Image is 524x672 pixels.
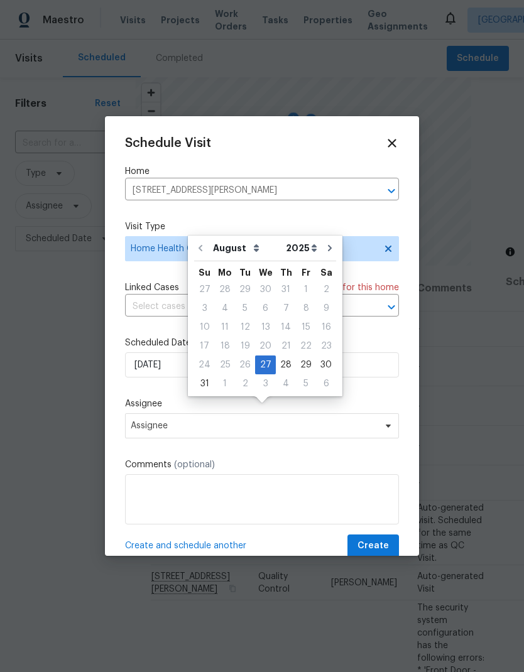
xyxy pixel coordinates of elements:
[296,299,316,318] div: Fri Aug 08 2025
[316,374,336,393] div: Sat Sep 06 2025
[125,220,399,233] label: Visit Type
[235,280,255,299] div: Tue Jul 29 2025
[276,318,296,337] div: Thu Aug 14 2025
[194,355,215,374] div: Sun Aug 24 2025
[174,460,215,469] span: (optional)
[215,281,235,298] div: 28
[385,136,399,150] span: Close
[316,375,336,393] div: 6
[316,318,336,337] div: Sat Aug 16 2025
[215,375,235,393] div: 1
[235,318,255,337] div: Tue Aug 12 2025
[358,538,389,554] span: Create
[296,318,316,336] div: 15
[255,374,276,393] div: Wed Sep 03 2025
[125,352,399,377] input: M/D/YYYY
[280,268,292,277] abbr: Thursday
[283,239,320,257] select: Year
[320,236,339,261] button: Go to next month
[215,337,235,355] div: Mon Aug 18 2025
[239,268,251,277] abbr: Tuesday
[131,242,375,255] span: Home Health Checkup
[255,356,276,374] div: 27
[235,337,255,355] div: Tue Aug 19 2025
[194,337,215,355] div: 17
[194,375,215,393] div: 31
[316,337,336,355] div: Sat Aug 23 2025
[296,375,316,393] div: 5
[276,337,296,355] div: Thu Aug 21 2025
[125,458,399,471] label: Comments
[235,374,255,393] div: Tue Sep 02 2025
[276,281,296,298] div: 31
[255,281,276,298] div: 30
[215,318,235,336] div: 11
[125,165,399,178] label: Home
[276,299,296,318] div: Thu Aug 07 2025
[320,268,332,277] abbr: Saturday
[316,280,336,299] div: Sat Aug 02 2025
[296,374,316,393] div: Fri Sep 05 2025
[347,534,399,558] button: Create
[194,281,215,298] div: 27
[255,355,276,374] div: Wed Aug 27 2025
[316,281,336,298] div: 2
[194,280,215,299] div: Sun Jul 27 2025
[276,355,296,374] div: Thu Aug 28 2025
[302,268,310,277] abbr: Friday
[316,337,336,355] div: 23
[235,375,255,393] div: 2
[194,356,215,374] div: 24
[296,280,316,299] div: Fri Aug 01 2025
[194,337,215,355] div: Sun Aug 17 2025
[235,356,255,374] div: 26
[296,281,316,298] div: 1
[316,356,336,374] div: 30
[255,337,276,355] div: Wed Aug 20 2025
[316,355,336,374] div: Sat Aug 30 2025
[215,280,235,299] div: Mon Jul 28 2025
[235,318,255,336] div: 12
[255,318,276,336] div: 13
[296,337,316,355] div: Fri Aug 22 2025
[191,236,210,261] button: Go to previous month
[235,281,255,298] div: 29
[255,375,276,393] div: 3
[125,181,364,200] input: Enter in an address
[194,318,215,337] div: Sun Aug 10 2025
[296,337,316,355] div: 22
[296,356,316,374] div: 29
[276,375,296,393] div: 4
[276,374,296,393] div: Thu Sep 04 2025
[125,137,211,149] span: Schedule Visit
[235,355,255,374] div: Tue Aug 26 2025
[276,356,296,374] div: 28
[255,300,276,317] div: 6
[235,300,255,317] div: 5
[235,299,255,318] div: Tue Aug 05 2025
[131,421,377,431] span: Assignee
[210,239,283,257] select: Month
[215,300,235,317] div: 4
[296,318,316,337] div: Fri Aug 15 2025
[296,355,316,374] div: Fri Aug 29 2025
[194,318,215,336] div: 10
[383,298,400,316] button: Open
[259,268,273,277] abbr: Wednesday
[215,318,235,337] div: Mon Aug 11 2025
[316,299,336,318] div: Sat Aug 09 2025
[235,337,255,355] div: 19
[194,374,215,393] div: Sun Aug 31 2025
[125,281,179,294] span: Linked Cases
[125,539,246,552] span: Create and schedule another
[215,356,235,374] div: 25
[255,337,276,355] div: 20
[255,299,276,318] div: Wed Aug 06 2025
[276,318,296,336] div: 14
[125,398,399,410] label: Assignee
[215,374,235,393] div: Mon Sep 01 2025
[316,300,336,317] div: 9
[383,182,400,200] button: Open
[255,280,276,299] div: Wed Jul 30 2025
[296,300,316,317] div: 8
